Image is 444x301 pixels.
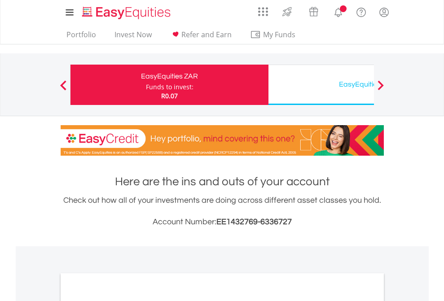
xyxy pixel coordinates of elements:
h3: Account Number: [61,216,384,228]
div: Check out how all of your investments are doing across different asset classes you hold. [61,194,384,228]
span: Refer and Earn [181,30,232,39]
a: My Profile [373,2,396,22]
button: Next [372,85,390,94]
button: Previous [54,85,72,94]
img: vouchers-v2.svg [306,4,321,19]
span: R0.07 [161,92,178,100]
a: Vouchers [300,2,327,19]
a: Home page [79,2,174,20]
a: Invest Now [111,30,155,44]
div: Funds to invest: [146,83,193,92]
img: EasyCredit Promotion Banner [61,125,384,156]
a: FAQ's and Support [350,2,373,20]
img: EasyEquities_Logo.png [80,5,174,20]
span: EE1432769-6336727 [216,218,292,226]
img: thrive-v2.svg [280,4,295,19]
div: EasyEquities ZAR [76,70,263,83]
span: My Funds [250,29,309,40]
a: Notifications [327,2,350,20]
a: AppsGrid [252,2,274,17]
img: grid-menu-icon.svg [258,7,268,17]
h1: Here are the ins and outs of your account [61,174,384,190]
a: Portfolio [63,30,100,44]
a: Refer and Earn [167,30,235,44]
